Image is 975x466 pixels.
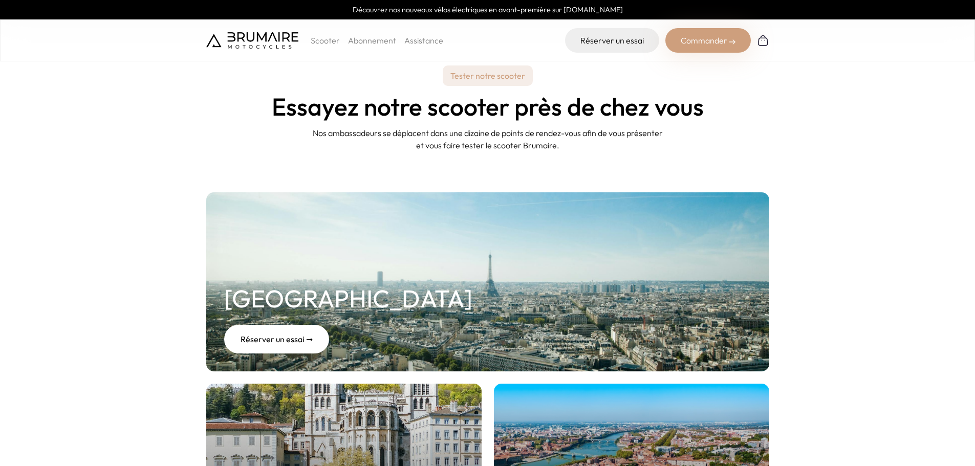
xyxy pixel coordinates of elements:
p: Scooter [311,34,340,47]
a: Réserver un essai [565,28,659,53]
p: Tester notre scooter [443,65,533,86]
a: [GEOGRAPHIC_DATA] Réserver un essai ➞ [206,192,769,371]
a: Assistance [404,35,443,46]
h2: [GEOGRAPHIC_DATA] [224,280,472,317]
img: Brumaire Motocycles [206,32,298,49]
h1: Essayez notre scooter près de chez vous [272,94,704,119]
a: Abonnement [348,35,396,46]
div: Réserver un essai ➞ [224,325,329,353]
p: Nos ambassadeurs se déplacent dans une dizaine de points de rendez-vous afin de vous présenter et... [309,127,667,151]
div: Commander [665,28,751,53]
img: right-arrow-2.png [729,39,735,45]
img: Panier [757,34,769,47]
